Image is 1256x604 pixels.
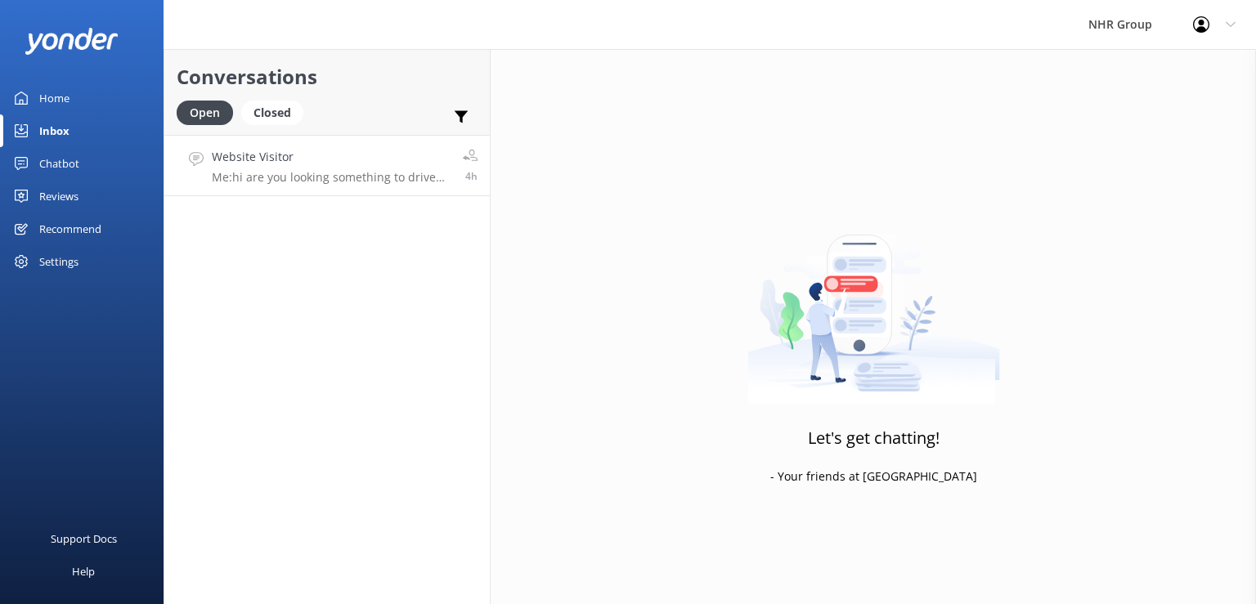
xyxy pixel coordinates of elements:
a: Website VisitorMe:hi are you looking something to drive on class 14h [164,135,490,196]
div: Recommend [39,213,101,245]
div: Closed [241,101,303,125]
h2: Conversations [177,61,478,92]
div: Help [72,555,95,588]
span: Sep 08 2025 09:44am (UTC +12:00) Pacific/Auckland [465,169,478,183]
h4: Website Visitor [212,148,451,166]
a: Open [177,103,241,121]
div: Settings [39,245,78,278]
div: Home [39,82,70,114]
img: artwork of a man stealing a conversation from at giant smartphone [747,200,1000,405]
div: Support Docs [51,522,117,555]
div: Reviews [39,180,78,213]
p: Me: hi are you looking something to drive on class 1 [212,170,451,185]
div: Open [177,101,233,125]
a: Closed [241,103,312,121]
h3: Let's get chatting! [808,425,940,451]
img: yonder-white-logo.png [25,28,119,55]
div: Chatbot [39,147,79,180]
div: Inbox [39,114,70,147]
p: - Your friends at [GEOGRAPHIC_DATA] [770,468,977,485]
